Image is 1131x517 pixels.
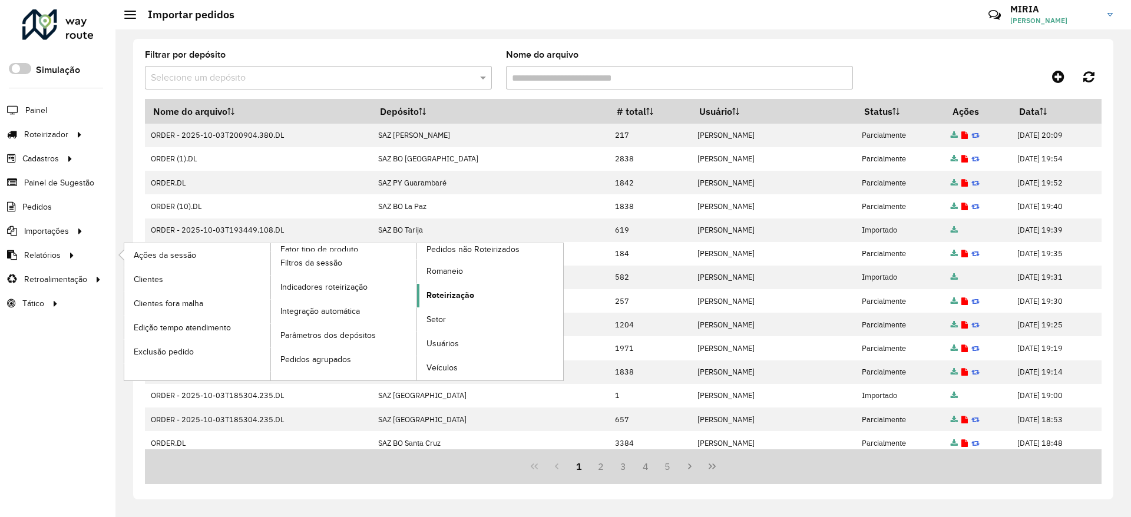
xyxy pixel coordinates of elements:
[24,273,87,286] span: Retroalimentação
[1011,384,1101,407] td: [DATE] 19:00
[971,438,980,448] a: Reimportar
[372,194,609,218] td: SAZ BO La Paz
[271,348,417,372] a: Pedidos agrupados
[856,266,944,289] td: Importado
[609,147,691,171] td: 2838
[961,130,968,140] a: Exibir log de erros
[145,407,372,431] td: ORDER - 2025-10-03T185304.235.DL
[271,243,564,380] a: Pedidos não Roteirizados
[271,324,417,347] a: Parâmetros dos depósitos
[961,201,968,211] a: Exibir log de erros
[691,266,856,289] td: [PERSON_NAME]
[691,147,856,171] td: [PERSON_NAME]
[609,194,691,218] td: 1838
[145,147,372,171] td: ORDER (1).DL
[145,384,372,407] td: ORDER - 2025-10-03T185304.235.DL
[372,431,609,455] td: SAZ BO Santa Cruz
[1011,266,1101,289] td: [DATE] 19:31
[971,296,980,306] a: Reimportar
[609,124,691,147] td: 217
[145,218,372,242] td: ORDER - 2025-10-03T193449.108.DL
[856,99,944,124] th: Status
[426,243,520,256] span: Pedidos não Roteirizados
[951,296,958,306] a: Arquivo completo
[961,415,968,425] a: Exibir log de erros
[590,455,612,478] button: 2
[506,48,578,62] label: Nome do arquivo
[609,360,691,384] td: 1838
[951,130,958,140] a: Arquivo completo
[609,407,691,431] td: 657
[951,178,958,188] a: Arquivo completo
[951,248,958,258] a: Arquivo completo
[134,346,194,358] span: Exclusão pedido
[609,171,691,194] td: 1842
[372,124,609,147] td: SAZ [PERSON_NAME]
[961,178,968,188] a: Exibir log de erros
[417,284,563,307] a: Roteirização
[1011,99,1101,124] th: Data
[1011,313,1101,336] td: [DATE] 19:25
[691,313,856,336] td: [PERSON_NAME]
[961,296,968,306] a: Exibir log de erros
[856,194,944,218] td: Parcialmente
[609,289,691,313] td: 257
[417,332,563,356] a: Usuários
[22,153,59,165] span: Cadastros
[971,415,980,425] a: Reimportar
[145,99,372,124] th: Nome do arquivo
[961,320,968,330] a: Exibir log de erros
[609,384,691,407] td: 1
[691,99,856,124] th: Usuário
[271,300,417,323] a: Integração automática
[280,281,368,293] span: Indicadores roteirização
[24,249,61,261] span: Relatórios
[372,218,609,242] td: SAZ BO Tarija
[136,8,234,21] h2: Importar pedidos
[417,260,563,283] a: Romaneio
[372,242,609,266] td: SAZ PY Asunción - Tanda 3
[24,225,69,237] span: Importações
[634,455,657,478] button: 4
[426,313,446,326] span: Setor
[951,415,958,425] a: Arquivo completo
[25,104,47,117] span: Painel
[1011,124,1101,147] td: [DATE] 20:09
[1011,289,1101,313] td: [DATE] 19:30
[124,243,417,380] a: Fator tipo de produto
[134,249,196,261] span: Ações da sessão
[961,248,968,258] a: Exibir log de erros
[145,194,372,218] td: ORDER (10).DL
[1011,360,1101,384] td: [DATE] 19:14
[271,251,417,275] a: Filtros da sessão
[612,455,634,478] button: 3
[280,329,376,342] span: Parâmetros dos depósitos
[691,124,856,147] td: [PERSON_NAME]
[1010,4,1099,15] h3: MIRIA
[856,242,944,266] td: Parcialmente
[1011,242,1101,266] td: [DATE] 19:35
[609,218,691,242] td: 619
[691,171,856,194] td: [PERSON_NAME]
[145,431,372,455] td: ORDER.DL
[691,218,856,242] td: [PERSON_NAME]
[691,384,856,407] td: [PERSON_NAME]
[971,248,980,258] a: Reimportar
[971,154,980,164] a: Reimportar
[24,128,68,141] span: Roteirizador
[372,147,609,171] td: SAZ BO [GEOGRAPHIC_DATA]
[124,316,270,339] a: Edição tempo atendimento
[982,2,1007,28] a: Contato Rápido
[372,99,609,124] th: Depósito
[951,201,958,211] a: Arquivo completo
[1011,194,1101,218] td: [DATE] 19:40
[691,194,856,218] td: [PERSON_NAME]
[971,320,980,330] a: Reimportar
[856,360,944,384] td: Parcialmente
[426,265,463,277] span: Romaneio
[22,297,44,310] span: Tático
[145,242,372,266] td: ORDER.DL
[1011,171,1101,194] td: [DATE] 19:52
[701,455,723,478] button: Last Page
[691,431,856,455] td: [PERSON_NAME]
